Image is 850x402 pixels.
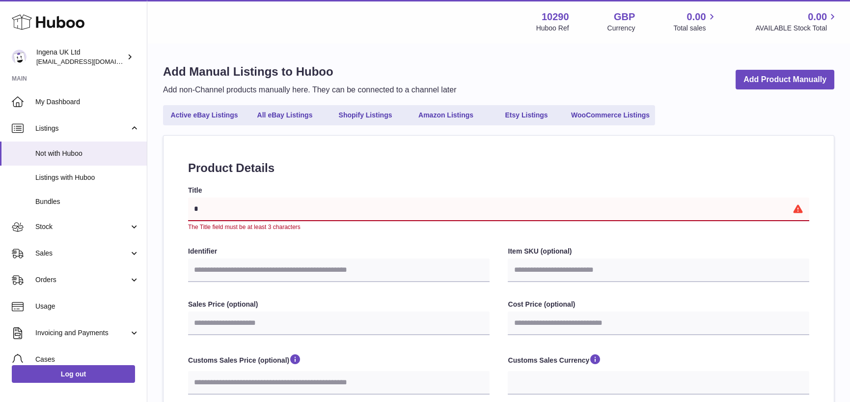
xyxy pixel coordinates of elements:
[35,97,139,107] span: My Dashboard
[508,300,809,309] label: Cost Price (optional)
[673,10,717,33] a: 0.00 Total sales
[188,223,809,231] div: The Title field must be at least 3 characters
[614,10,635,24] strong: GBP
[407,107,485,123] a: Amazon Listings
[487,107,566,123] a: Etsy Listings
[673,24,717,33] span: Total sales
[755,24,838,33] span: AVAILABLE Stock Total
[607,24,635,33] div: Currency
[542,10,569,24] strong: 10290
[188,186,809,195] label: Title
[35,149,139,158] span: Not with Huboo
[736,70,834,90] a: Add Product Manually
[35,249,129,258] span: Sales
[326,107,405,123] a: Shopify Listings
[35,328,129,338] span: Invoicing and Payments
[35,124,129,133] span: Listings
[508,353,809,369] label: Customs Sales Currency
[12,365,135,383] a: Log out
[35,302,139,311] span: Usage
[35,197,139,206] span: Bundles
[188,247,490,256] label: Identifier
[163,64,456,80] h1: Add Manual Listings to Huboo
[35,355,139,364] span: Cases
[755,10,838,33] a: 0.00 AVAILABLE Stock Total
[188,300,490,309] label: Sales Price (optional)
[165,107,244,123] a: Active eBay Listings
[188,353,490,369] label: Customs Sales Price (optional)
[536,24,569,33] div: Huboo Ref
[246,107,324,123] a: All eBay Listings
[508,247,809,256] label: Item SKU (optional)
[36,48,125,66] div: Ingena UK Ltd
[35,275,129,285] span: Orders
[12,50,27,64] img: internalAdmin-10290@internal.huboo.com
[188,160,809,176] h2: Product Details
[568,107,653,123] a: WooCommerce Listings
[36,57,144,65] span: [EMAIL_ADDRESS][DOMAIN_NAME]
[35,173,139,182] span: Listings with Huboo
[808,10,827,24] span: 0.00
[687,10,706,24] span: 0.00
[35,222,129,231] span: Stock
[163,85,456,95] p: Add non-Channel products manually here. They can be connected to a channel later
